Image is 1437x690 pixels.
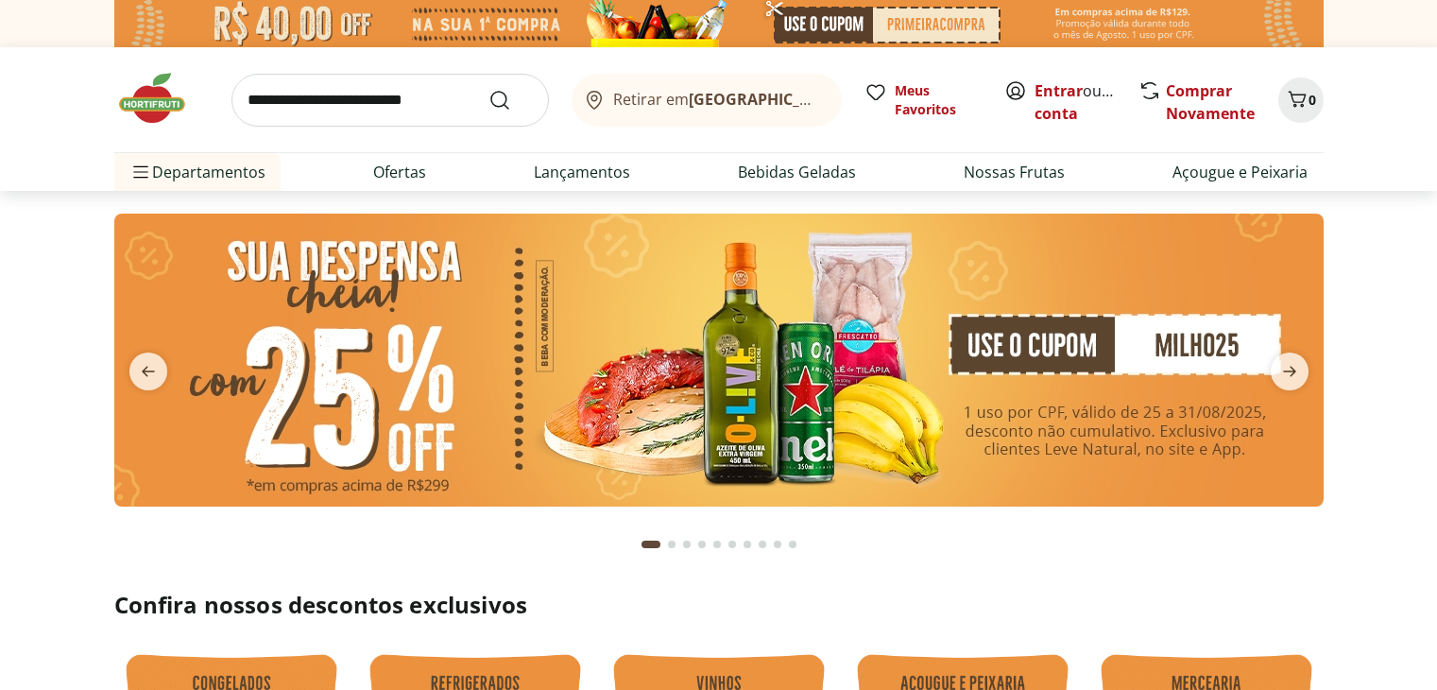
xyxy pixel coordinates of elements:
button: Go to page 9 from fs-carousel [770,522,785,567]
button: next [1256,353,1324,390]
b: [GEOGRAPHIC_DATA]/[GEOGRAPHIC_DATA] [689,89,1007,110]
button: Go to page 2 from fs-carousel [664,522,679,567]
a: Açougue e Peixaria [1172,161,1308,183]
button: Go to page 8 from fs-carousel [755,522,770,567]
h2: Confira nossos descontos exclusivos [114,590,1324,620]
button: Go to page 10 from fs-carousel [785,522,800,567]
span: Departamentos [129,149,265,195]
img: cupom [114,214,1324,507]
button: Menu [129,149,152,195]
img: Hortifruti [114,70,209,127]
button: Retirar em[GEOGRAPHIC_DATA]/[GEOGRAPHIC_DATA] [572,74,842,127]
a: Bebidas Geladas [738,161,856,183]
button: Go to page 6 from fs-carousel [725,522,740,567]
button: Go to page 7 from fs-carousel [740,522,755,567]
span: Retirar em [613,91,822,108]
span: Meus Favoritos [895,81,982,119]
button: Submit Search [488,89,534,112]
a: Comprar Novamente [1166,80,1255,124]
a: Meus Favoritos [864,81,982,119]
a: Lançamentos [534,161,630,183]
button: Go to page 5 from fs-carousel [710,522,725,567]
span: ou [1035,79,1119,125]
a: Nossas Frutas [964,161,1065,183]
input: search [231,74,549,127]
a: Ofertas [373,161,426,183]
button: Go to page 3 from fs-carousel [679,522,694,567]
button: Go to page 4 from fs-carousel [694,522,710,567]
button: Carrinho [1278,78,1324,123]
a: Criar conta [1035,80,1138,124]
button: previous [114,353,182,390]
button: Current page from fs-carousel [638,522,664,567]
span: 0 [1309,91,1316,109]
a: Entrar [1035,80,1083,101]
